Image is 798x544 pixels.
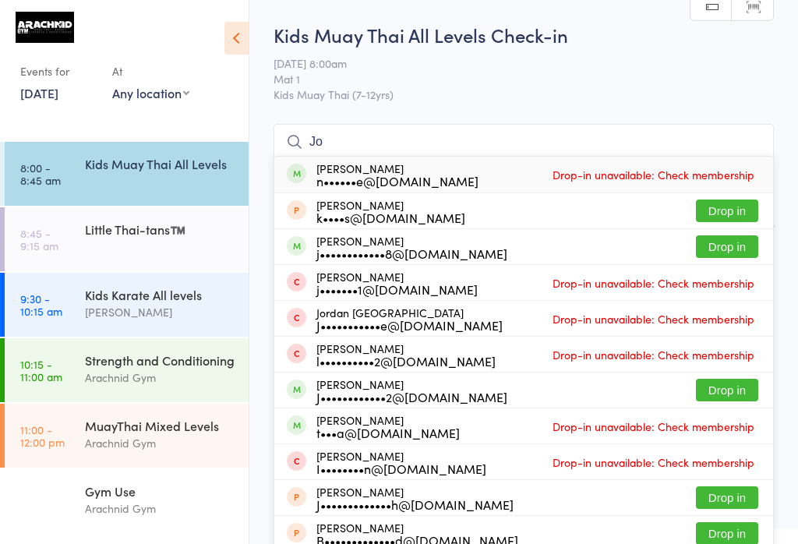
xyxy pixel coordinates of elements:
[316,175,478,187] div: n••••••e@[DOMAIN_NAME]
[316,462,486,475] div: I••••••••n@[DOMAIN_NAME]
[316,306,503,331] div: Jordan [GEOGRAPHIC_DATA]
[549,450,758,474] span: Drop-in unavailable: Check membership
[316,247,507,260] div: j••••••••••••8@[DOMAIN_NAME]
[316,414,460,439] div: [PERSON_NAME]
[316,199,465,224] div: [PERSON_NAME]
[85,286,235,303] div: Kids Karate All levels
[5,469,249,533] a: 12:00 -1:00 pmGym UseArachnid Gym
[85,434,235,452] div: Arachnid Gym
[316,270,478,295] div: [PERSON_NAME]
[20,84,58,101] a: [DATE]
[85,155,235,172] div: Kids Muay Thai All Levels
[316,342,496,367] div: [PERSON_NAME]
[112,58,189,84] div: At
[5,273,249,337] a: 9:30 -10:15 amKids Karate All levels[PERSON_NAME]
[112,84,189,101] div: Any location
[85,500,235,518] div: Arachnid Gym
[85,482,235,500] div: Gym Use
[85,303,235,321] div: [PERSON_NAME]
[549,343,758,366] span: Drop-in unavailable: Check membership
[85,417,235,434] div: MuayThai Mixed Levels
[696,379,758,401] button: Drop in
[316,162,478,187] div: [PERSON_NAME]
[274,87,774,102] span: Kids Muay Thai (7-12yrs)
[316,235,507,260] div: [PERSON_NAME]
[274,71,750,87] span: Mat 1
[316,426,460,439] div: t•••a@[DOMAIN_NAME]
[316,486,514,510] div: [PERSON_NAME]
[5,142,249,206] a: 8:00 -8:45 amKids Muay Thai All Levels
[274,55,750,71] span: [DATE] 8:00am
[316,390,507,403] div: J••••••••••••2@[DOMAIN_NAME]
[316,355,496,367] div: l••••••••••2@[DOMAIN_NAME]
[20,489,59,514] time: 12:00 - 1:00 pm
[316,498,514,510] div: J•••••••••••••h@[DOMAIN_NAME]
[20,358,62,383] time: 10:15 - 11:00 am
[20,227,58,252] time: 8:45 - 9:15 am
[316,211,465,224] div: k••••s@[DOMAIN_NAME]
[316,319,503,331] div: J•••••••••••e@[DOMAIN_NAME]
[85,221,235,238] div: Little Thai-tans™️
[274,124,774,160] input: Search
[549,415,758,438] span: Drop-in unavailable: Check membership
[5,207,249,271] a: 8:45 -9:15 amLittle Thai-tans™️
[85,351,235,369] div: Strength and Conditioning
[316,378,507,403] div: [PERSON_NAME]
[85,369,235,387] div: Arachnid Gym
[20,58,97,84] div: Events for
[549,163,758,186] span: Drop-in unavailable: Check membership
[696,486,758,509] button: Drop in
[274,22,774,48] h2: Kids Muay Thai All Levels Check-in
[20,292,62,317] time: 9:30 - 10:15 am
[549,307,758,330] span: Drop-in unavailable: Check membership
[5,338,249,402] a: 10:15 -11:00 amStrength and ConditioningArachnid Gym
[20,161,61,186] time: 8:00 - 8:45 am
[16,12,74,43] img: Arachnid Gym
[5,404,249,468] a: 11:00 -12:00 pmMuayThai Mixed LevelsArachnid Gym
[316,283,478,295] div: j•••••••1@[DOMAIN_NAME]
[316,450,486,475] div: [PERSON_NAME]
[696,200,758,222] button: Drop in
[696,235,758,258] button: Drop in
[20,423,65,448] time: 11:00 - 12:00 pm
[549,271,758,295] span: Drop-in unavailable: Check membership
